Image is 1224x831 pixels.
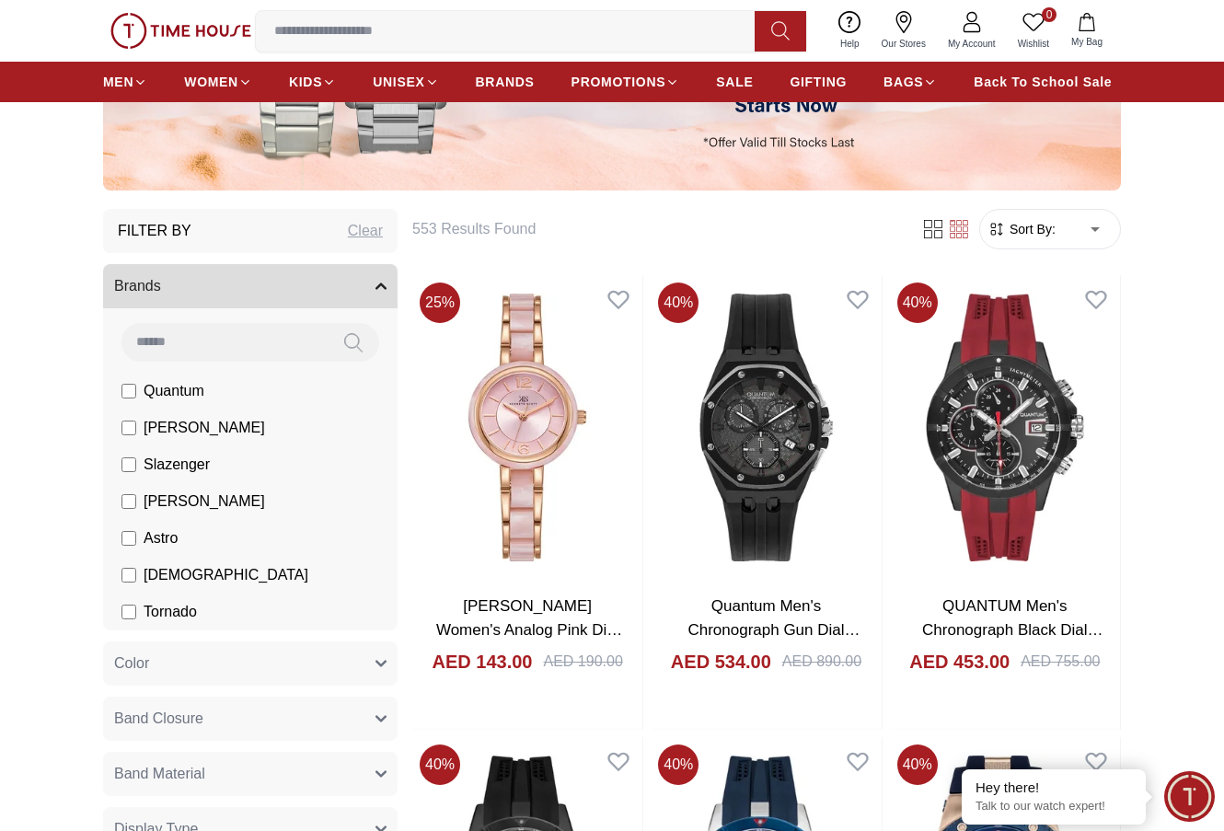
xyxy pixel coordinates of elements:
span: Band Material [114,763,205,785]
a: WOMEN [184,65,252,98]
a: QUANTUM Men's Chronograph Black Dial Watch - HNG893.658 [922,597,1103,662]
span: KIDS [289,73,322,91]
span: MEN [103,73,133,91]
button: Color [103,641,398,686]
div: AED 755.00 [1021,651,1100,673]
span: UNISEX [373,73,424,91]
button: My Bag [1060,9,1114,52]
div: Hey there! [976,779,1132,797]
a: Quantum Men's Chronograph Gun Dial Watch - HNG949.652 [687,597,860,662]
input: [DEMOGRAPHIC_DATA] [121,568,136,583]
a: BAGS [883,65,937,98]
input: [PERSON_NAME] [121,421,136,435]
input: [PERSON_NAME] [121,494,136,509]
span: 0 [1042,7,1057,22]
input: Slazenger [121,457,136,472]
span: [PERSON_NAME] [144,417,265,439]
h3: Filter By [118,220,191,242]
span: Astro [144,527,178,549]
span: [PERSON_NAME] [144,491,265,513]
input: Quantum [121,384,136,398]
span: PROMOTIONS [572,73,666,91]
span: 40 % [420,744,460,785]
h4: AED 453.00 [909,649,1010,675]
span: Back To School Sale [974,73,1112,91]
button: Sort By: [987,220,1056,238]
a: BRANDS [476,65,535,98]
span: 40 % [658,283,699,323]
div: Chat Widget [1164,771,1215,822]
span: GIFTING [790,73,847,91]
div: AED 190.00 [544,651,623,673]
span: Quantum [144,380,204,402]
a: PROMOTIONS [572,65,680,98]
button: Band Material [103,752,398,796]
span: Band Closure [114,708,203,730]
h4: AED 143.00 [433,649,533,675]
span: Brands [114,275,161,297]
span: 40 % [897,744,938,785]
span: Our Stores [874,37,933,51]
span: WOMEN [184,73,238,91]
a: Our Stores [871,7,937,54]
img: Quantum Men's Chronograph Gun Dial Watch - HNG949.652 [651,275,881,580]
a: MEN [103,65,147,98]
a: [PERSON_NAME] Women's Analog Pink Dial Watch - K24501-RCPP [436,597,622,662]
a: GIFTING [790,65,847,98]
button: Band Closure [103,697,398,741]
span: [DEMOGRAPHIC_DATA] [144,564,308,586]
span: 40 % [658,744,699,785]
span: Slazenger [144,454,210,476]
span: SALE [716,73,753,91]
button: Brands [103,264,398,308]
span: BAGS [883,73,923,91]
input: Astro [121,531,136,546]
input: Tornado [121,605,136,619]
span: My Account [941,37,1003,51]
span: 40 % [897,283,938,323]
span: My Bag [1064,35,1110,49]
span: Sort By: [1006,220,1056,238]
a: 0Wishlist [1007,7,1060,54]
h4: AED 534.00 [671,649,771,675]
img: Kenneth Scott Women's Analog Pink Dial Watch - K24501-RCPP [412,275,642,580]
span: Color [114,652,149,675]
a: KIDS [289,65,336,98]
span: Help [833,37,867,51]
a: SALE [716,65,753,98]
img: QUANTUM Men's Chronograph Black Dial Watch - HNG893.658 [890,275,1120,580]
a: Help [829,7,871,54]
a: UNISEX [373,65,438,98]
a: Back To School Sale [974,65,1112,98]
span: Tornado [144,601,197,623]
h6: 553 Results Found [412,218,898,240]
div: AED 890.00 [782,651,861,673]
div: Clear [348,220,383,242]
span: BRANDS [476,73,535,91]
img: ... [110,13,251,49]
p: Talk to our watch expert! [976,799,1132,814]
span: 25 % [420,283,460,323]
span: Wishlist [1010,37,1057,51]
